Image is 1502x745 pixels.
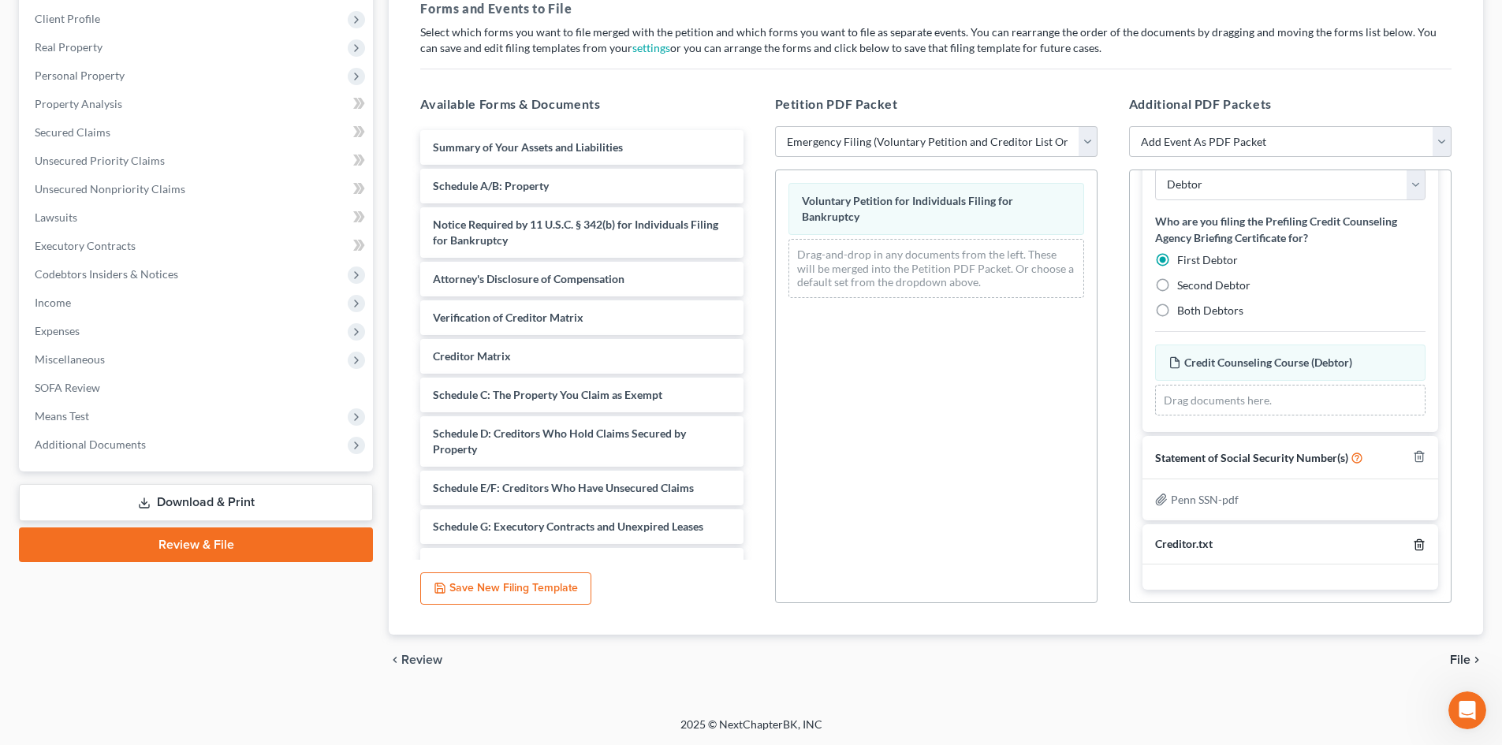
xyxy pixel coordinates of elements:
[22,147,373,175] a: Unsecured Priority Claims
[56,289,125,302] span: No problem!
[35,296,71,309] span: Income
[433,388,662,401] span: Schedule C: The Property You Claim as Exempt
[802,194,1013,223] span: Voluntary Petition for Individuals Filing for Bankruptcy
[1450,654,1470,666] span: File
[1171,493,1239,506] span: Penn SSN-pdf
[105,492,210,555] button: Messages
[56,304,147,321] div: [PERSON_NAME]
[1129,95,1452,114] h5: Additional PDF Packets
[433,272,624,285] span: Attorney's Disclosure of Compensation
[18,230,50,262] img: Profile image for Lindsey
[19,484,373,521] a: Download & Print
[632,41,670,54] a: settings
[1448,691,1486,729] iframe: Intercom live chat
[35,97,122,110] span: Property Analysis
[1184,356,1352,369] span: Credit Counseling Course (Debtor)
[22,203,373,232] a: Lawsuits
[56,71,147,88] div: [PERSON_NAME]
[151,363,195,379] div: • [DATE]
[56,246,147,263] div: [PERSON_NAME]
[35,40,102,54] span: Real Property
[433,558,572,572] span: Schedule H: Your Codebtors
[35,125,110,139] span: Secured Claims
[73,444,243,475] button: Send us a message
[250,531,275,542] span: Help
[151,421,195,438] div: • [DATE]
[420,95,743,114] h5: Available Forms & Documents
[1155,385,1426,416] div: Drag documents here.
[56,129,147,146] div: [PERSON_NAME]
[35,409,89,423] span: Means Test
[35,239,136,252] span: Executory Contracts
[1155,213,1426,246] label: Who are you filing the Prefiling Credit Counseling Agency Briefing Certificate for?
[420,572,591,605] button: Save New Filing Template
[18,405,50,437] img: Profile image for Katie
[151,71,196,88] div: • 8h ago
[788,239,1084,298] div: Drag-and-drop in any documents from the left. These will be merged into the Petition PDF Packet. ...
[35,182,185,196] span: Unsecured Nonpriority Claims
[35,267,178,281] span: Codebtors Insiders & Notices
[127,531,188,542] span: Messages
[389,654,458,666] button: chevron_left Review
[151,129,195,146] div: • [DATE]
[302,717,1201,745] div: 2025 © NextChapterBK, INC
[433,481,694,494] span: Schedule E/F: Creditors Who Have Unsecured Claims
[420,24,1452,56] p: Select which forms you want to file merged with the petition and which forms you want to file as ...
[1177,304,1243,317] span: Both Debtors
[35,154,165,167] span: Unsecured Priority Claims
[151,246,195,263] div: • [DATE]
[22,90,373,118] a: Property Analysis
[433,520,703,533] span: Schedule G: Executory Contracts and Unexpired Leases
[22,374,373,402] a: SOFA Review
[18,55,50,87] img: Profile image for Katie
[1155,537,1213,552] div: Creditor.txt
[433,349,511,363] span: Creditor Matrix
[433,218,718,247] span: Notice Required by 11 U.S.C. § 342(b) for Individuals Filing for Bankruptcy
[35,12,100,25] span: Client Profile
[22,118,373,147] a: Secured Claims
[35,438,146,451] span: Additional Documents
[277,6,305,35] div: Close
[18,114,50,145] img: Profile image for Emma
[22,175,373,203] a: Unsecured Nonpriority Claims
[18,289,50,320] img: Profile image for James
[433,427,686,456] span: Schedule D: Creditors Who Hold Claims Secured by Property
[775,96,898,111] span: Petition PDF Packet
[18,172,50,203] img: Profile image for Kelly
[433,179,549,192] span: Schedule A/B: Property
[35,381,100,394] span: SOFA Review
[1470,654,1483,666] i: chevron_right
[56,479,147,496] div: [PERSON_NAME]
[117,7,202,34] h1: Messages
[35,69,125,82] span: Personal Property
[56,421,147,438] div: [PERSON_NAME]
[35,324,80,337] span: Expenses
[35,352,105,366] span: Miscellaneous
[1177,253,1238,266] span: First Debtor
[56,188,147,204] div: [PERSON_NAME]
[433,311,583,324] span: Verification of Creditor Matrix
[401,654,442,666] span: Review
[22,232,373,260] a: Executory Contracts
[18,464,50,495] img: Profile image for Katie
[56,363,147,379] div: [PERSON_NAME]
[151,188,195,204] div: • [DATE]
[19,527,373,562] a: Review & File
[1177,278,1250,292] span: Second Debtor
[433,140,623,154] span: Summary of Your Assets and Liabilities
[18,347,50,378] img: Profile image for Emma
[151,304,195,321] div: • [DATE]
[35,210,77,224] span: Lawsuits
[151,479,195,496] div: • [DATE]
[36,531,69,542] span: Home
[389,654,401,666] i: chevron_left
[1155,451,1348,464] span: Statement of Social Security Number(s)
[56,231,147,244] span: You're welcome!
[211,492,315,555] button: Help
